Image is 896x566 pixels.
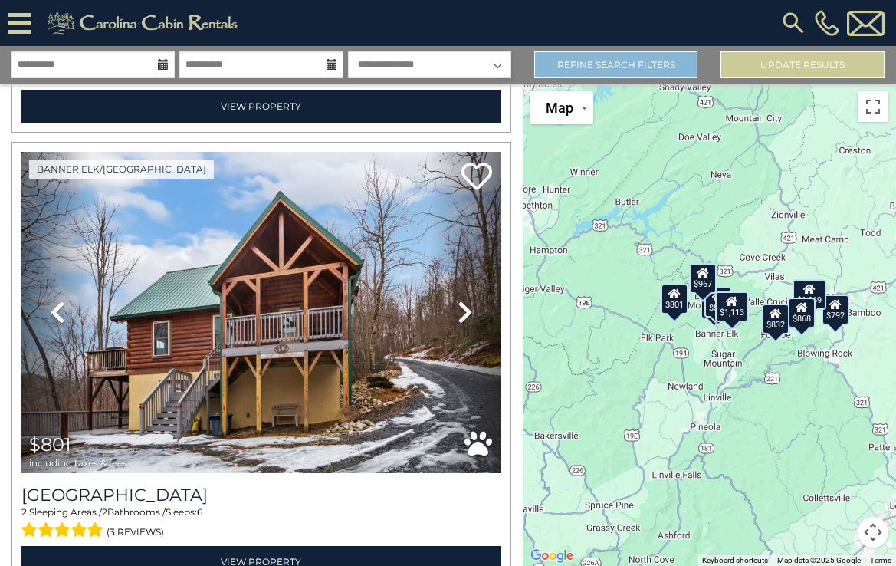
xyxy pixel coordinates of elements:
[822,295,849,325] div: $792
[461,161,492,194] a: Add to favorites
[689,262,717,293] div: $967
[762,303,789,334] div: $832
[870,556,891,564] a: Terms (opens in new tab)
[779,9,807,37] img: search-regular.svg
[107,522,164,542] span: (3 reviews)
[811,10,843,36] a: [PHONE_NUMBER]
[704,286,732,317] div: $529
[29,458,127,468] span: including taxes & fees
[29,433,71,456] span: $801
[21,90,501,122] a: View Property
[661,283,689,314] div: $801
[527,546,577,566] img: Google
[534,51,698,78] a: Refine Search Filters
[858,91,888,122] button: Toggle fullscreen view
[21,505,501,542] div: Sleeping Areas / Bathrooms / Sleeps:
[197,506,202,518] span: 6
[21,485,501,505] h3: Little Elk Lodge
[21,506,27,518] span: 2
[102,506,107,518] span: 2
[21,485,501,505] a: [GEOGRAPHIC_DATA]
[777,556,861,564] span: Map data ©2025 Google
[701,288,729,318] div: $749
[546,100,573,116] span: Map
[793,279,827,310] div: $1,069
[789,299,816,330] div: $957
[527,546,577,566] a: Open this area in Google Maps (opens a new window)
[720,51,885,78] button: Update Results
[716,291,750,321] div: $1,113
[29,160,214,179] a: Banner Elk/[GEOGRAPHIC_DATA]
[788,298,816,328] div: $868
[702,555,768,566] button: Keyboard shortcuts
[858,517,888,548] button: Map camera controls
[530,91,593,124] button: Change map style
[21,152,501,473] img: thumbnail_165843184.jpeg
[39,8,251,38] img: Khaki-logo.png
